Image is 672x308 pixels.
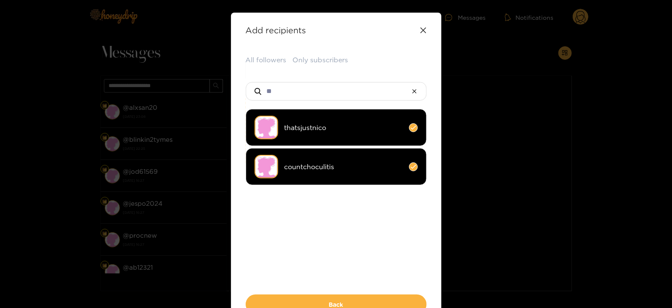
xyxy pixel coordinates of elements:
span: thatsjustnico [284,123,403,133]
button: All followers [246,55,287,65]
img: no-avatar.png [255,116,278,139]
button: Only subscribers [293,55,348,65]
span: countchoculitis [284,162,403,172]
img: no-avatar.png [255,155,278,178]
strong: Add recipients [246,25,306,35]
